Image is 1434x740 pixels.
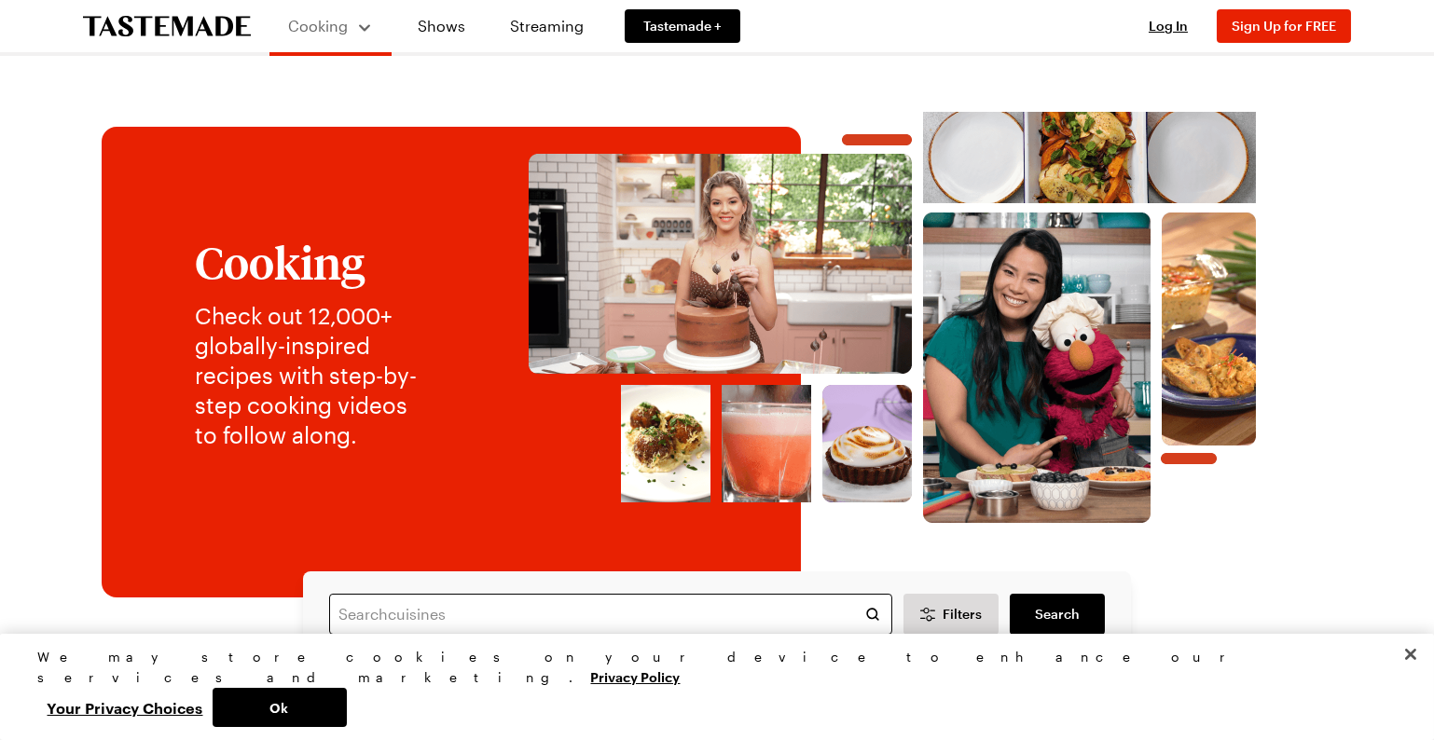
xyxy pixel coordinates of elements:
div: Privacy [38,647,1381,727]
div: We may store cookies on your device to enhance our services and marketing. [38,647,1381,688]
a: Tastemade + [625,9,740,43]
button: Your Privacy Choices [38,688,213,727]
a: More information about your privacy, opens in a new tab [591,667,681,685]
button: Desktop filters [903,594,999,635]
span: Tastemade + [643,17,722,35]
span: Sign Up for FREE [1232,18,1336,34]
button: Ok [213,688,347,727]
p: Check out 12,000+ globally-inspired recipes with step-by-step cooking videos to follow along. [195,301,433,450]
span: Cooking [289,17,349,34]
button: Cooking [288,7,373,45]
a: To Tastemade Home Page [83,16,251,37]
span: Log In [1149,18,1188,34]
span: Filters [943,605,982,624]
a: filters [1010,594,1105,635]
span: Search [1035,605,1080,624]
img: Explore recipes [470,112,1314,523]
button: Log In [1131,17,1206,35]
h1: Cooking [195,238,433,286]
button: Sign Up for FREE [1217,9,1351,43]
button: Close [1390,634,1431,675]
